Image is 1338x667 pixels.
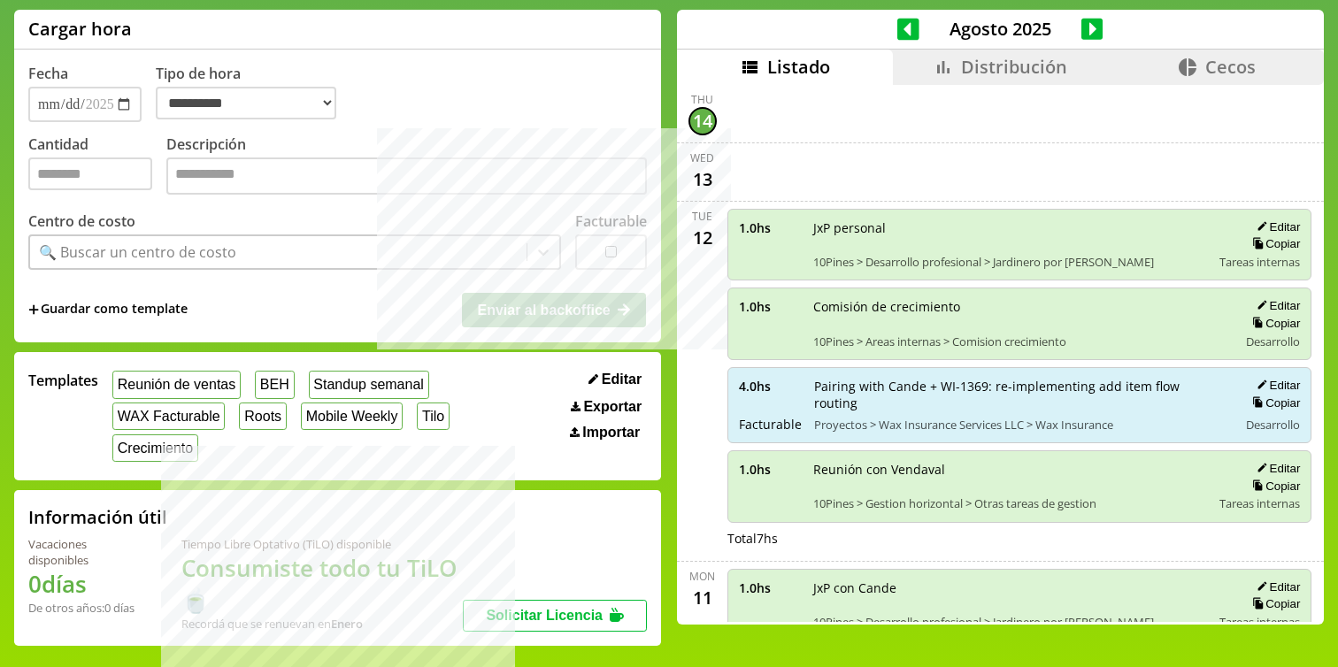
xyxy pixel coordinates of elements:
[28,568,139,600] h1: 0 días
[1247,236,1300,251] button: Copiar
[739,298,801,315] span: 1.0 hs
[28,134,166,199] label: Cantidad
[1219,495,1300,511] span: Tareas internas
[689,569,715,584] div: Mon
[582,425,640,441] span: Importar
[166,134,647,199] label: Descripción
[28,17,132,41] h1: Cargar hora
[813,333,1226,349] span: 10Pines > Areas internas > Comision crecimiento
[739,461,801,478] span: 1.0 hs
[1247,395,1300,410] button: Copiar
[112,371,241,398] button: Reunión de ventas
[690,150,714,165] div: Wed
[1251,378,1300,393] button: Editar
[1247,316,1300,331] button: Copiar
[813,254,1208,270] span: 10Pines > Desarrollo profesional > Jardinero por [PERSON_NAME]
[1251,579,1300,594] button: Editar
[813,219,1208,236] span: JxP personal
[1251,219,1300,234] button: Editar
[166,157,647,195] textarea: Descripción
[39,242,236,262] div: 🔍 Buscar un centro de costo
[575,211,647,231] label: Facturable
[1251,461,1300,476] button: Editar
[767,55,830,79] span: Listado
[28,157,152,190] input: Cantidad
[739,416,802,433] span: Facturable
[1251,298,1300,313] button: Editar
[112,434,198,462] button: Crecimiento
[739,579,801,596] span: 1.0 hs
[602,372,642,387] span: Editar
[692,209,712,224] div: Tue
[156,87,336,119] select: Tipo de hora
[813,495,1208,511] span: 10Pines > Gestion horizontal > Otras tareas de gestion
[739,219,801,236] span: 1.0 hs
[1247,479,1300,494] button: Copiar
[1246,417,1300,433] span: Desarrollo
[727,530,1312,547] div: Total 7 hs
[28,300,188,319] span: +Guardar como template
[28,64,68,83] label: Fecha
[813,298,1226,315] span: Comisión de crecimiento
[1205,55,1256,79] span: Cecos
[814,378,1226,411] span: Pairing with Cande + WI-1369: re-implementing add item flow routing
[239,402,286,430] button: Roots
[28,536,139,568] div: Vacaciones disponibles
[28,371,98,390] span: Templates
[301,402,403,430] button: Mobile Weekly
[156,64,350,122] label: Tipo de hora
[181,536,464,552] div: Tiempo Libre Optativo (TiLO) disponible
[1219,254,1300,270] span: Tareas internas
[1246,333,1300,349] span: Desarrollo
[688,584,717,612] div: 11
[331,616,363,632] b: Enero
[486,608,603,623] span: Solicitar Licencia
[1219,614,1300,630] span: Tareas internas
[813,614,1208,630] span: 10Pines > Desarrollo profesional > Jardinero por [PERSON_NAME]
[417,402,450,430] button: Tilo
[28,300,39,319] span: +
[961,55,1067,79] span: Distribución
[813,579,1208,596] span: JxP con Cande
[677,85,1324,622] div: scrollable content
[255,371,295,398] button: BEH
[688,224,717,252] div: 12
[688,165,717,194] div: 13
[688,107,717,135] div: 14
[463,600,647,632] button: Solicitar Licencia
[1247,596,1300,611] button: Copiar
[565,398,647,416] button: Exportar
[739,378,802,395] span: 4.0 hs
[814,417,1226,433] span: Proyectos > Wax Insurance Services LLC > Wax Insurance
[919,17,1081,41] span: Agosto 2025
[181,616,464,632] div: Recordá que se renuevan en
[813,461,1208,478] span: Reunión con Vendaval
[28,211,135,231] label: Centro de costo
[28,600,139,616] div: De otros años: 0 días
[583,371,647,388] button: Editar
[691,92,713,107] div: Thu
[309,371,429,398] button: Standup semanal
[181,552,464,616] h1: Consumiste todo tu TiLO 🍵
[583,399,642,415] span: Exportar
[28,505,167,529] h2: Información útil
[112,402,225,430] button: WAX Facturable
